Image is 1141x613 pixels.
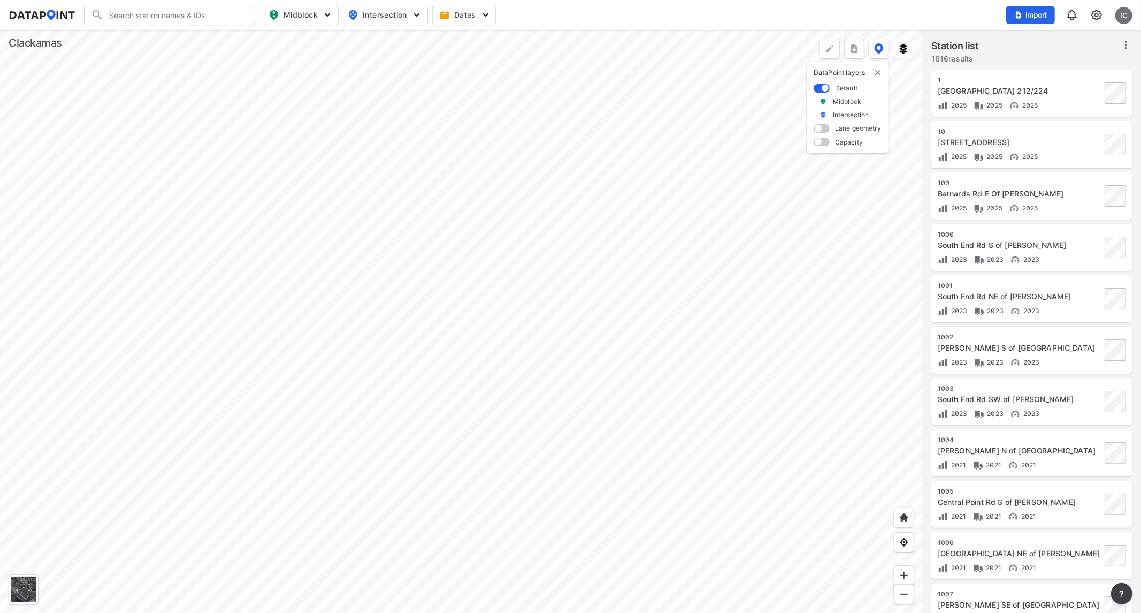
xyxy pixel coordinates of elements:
[938,563,948,573] img: Volume count
[974,306,985,316] img: Vehicle class
[938,394,1101,405] div: South End Rd SW of Parrish Rd
[1009,100,1020,111] img: Vehicle speed
[974,357,985,368] img: Vehicle class
[1020,101,1038,109] span: 2025
[938,306,948,316] img: Volume count
[938,539,1101,547] div: 1006
[1009,152,1020,162] img: Vehicle speed
[820,110,827,119] img: marker_Intersection.6861001b.svg
[974,203,984,214] img: Vehicle class
[1019,461,1037,469] span: 2021
[874,69,882,77] button: delete
[894,508,914,528] div: Home
[1020,153,1038,161] span: 2025
[1111,583,1132,604] button: more
[899,570,909,581] img: ZvzfEJKXnyWIrJytrsY285QMwk63cM6Drc+sIAAAAASUVORK5CYII=
[1010,357,1021,368] img: Vehicle speed
[1008,511,1019,522] img: Vehicle speed
[948,307,968,315] span: 2023
[9,35,62,50] div: Clackamas
[985,307,1004,315] span: 2023
[835,124,881,133] label: Lane geometry
[441,10,489,20] span: Dates
[984,564,1002,572] span: 2021
[1006,10,1060,20] a: Import
[1021,307,1040,315] span: 2023
[948,153,967,161] span: 2025
[1090,9,1103,21] img: cids17cp3yIFEOpj3V8A9qJSH103uA521RftCD4eeui4ksIb+krbm5XvIjxD52OS6NWLn9gAAAAAElFTkSuQmCC
[938,179,1101,187] div: 100
[938,291,1101,302] div: South End Rd NE of Partlow Rd
[269,9,332,21] span: Midblock
[938,240,1101,251] div: South End Rd S of Partlow Rd
[938,445,1101,456] div: Partlow Rd N of Central Point Rd
[874,43,884,54] img: data-point-layers.37681fc9.svg
[938,497,1101,508] div: Central Point Rd S of Partlow Rd
[835,84,857,93] label: Default
[984,153,1003,161] span: 2025
[948,358,968,366] span: 2023
[938,76,1101,85] div: 1
[869,39,889,59] button: DataPoint layers
[938,436,1101,444] div: 1004
[104,6,248,24] input: Search
[938,357,948,368] img: Volume count
[432,5,496,25] button: Dates
[1010,408,1021,419] img: Vehicle speed
[985,358,1004,366] span: 2023
[899,589,909,600] img: MAAAAAElFTkSuQmCC
[938,86,1101,96] div: 102nd Ave N Of Hwy 212/224
[1010,254,1021,265] img: Vehicle speed
[974,100,984,111] img: Vehicle class
[898,43,909,54] img: layers.ee07997e.svg
[347,9,359,21] img: map_pin_int.54838e6b.svg
[938,384,1101,393] div: 1003
[9,574,39,604] div: Toggle basemap
[985,410,1004,418] span: 2023
[1008,563,1019,573] img: Vehicle speed
[820,39,840,59] div: Polygon tool
[824,43,835,54] img: +Dz8AAAAASUVORK5CYII=
[343,5,428,25] button: Intersection
[1013,10,1048,20] span: Import
[1021,410,1040,418] span: 2023
[938,590,1101,599] div: 1007
[899,512,909,523] img: +XpAUvaXAN7GudzAAAAAElFTkSuQmCC
[973,563,984,573] img: Vehicle class
[874,69,882,77] img: close-external-leyer.3061a1c7.svg
[938,282,1101,290] div: 1001
[938,152,948,162] img: Volume count
[1008,460,1019,471] img: Vehicle speed
[973,511,984,522] img: Vehicle class
[322,10,333,20] img: 5YPKRKmlfpI5mqlR8AD95paCi+0kK1fRFDJSaMmawlwaeJcJwk9O2fotCW5ve9gAAAAASUVORK5CYII=
[9,10,75,20] img: dataPointLogo.9353c09d.svg
[948,512,967,520] span: 2021
[938,408,948,419] img: Volume count
[1009,203,1020,214] img: Vehicle speed
[931,54,979,64] label: 1616 results
[938,254,948,265] img: Volume count
[948,461,967,469] span: 2021
[948,410,968,418] span: 2023
[974,152,984,162] img: Vehicle class
[931,39,979,54] label: Station list
[835,138,863,147] label: Capacity
[984,101,1003,109] span: 2025
[820,97,827,106] img: marker_Midblock.5ba75e30.svg
[938,137,1101,148] div: 132nd Ave S Of Sunnyside
[1006,6,1055,24] button: Import
[938,548,1101,559] div: Central Point Rd NE of McCord Rd
[984,461,1002,469] span: 2021
[1019,512,1037,520] span: 2021
[894,565,914,586] div: Zoom in
[974,254,985,265] img: Vehicle class
[849,43,860,54] img: xqJnZQTG2JQi0x5lvmkeSNbbgIiQD62bqHG8IfrOzanD0FsRdYrij6fAAAAAElFTkSuQmCC
[894,584,914,604] div: Zoom out
[480,10,491,20] img: 5YPKRKmlfpI5mqlR8AD95paCi+0kK1fRFDJSaMmawlwaeJcJwk9O2fotCW5ve9gAAAAASUVORK5CYII=
[974,408,985,419] img: Vehicle class
[985,255,1004,263] span: 2023
[1010,306,1021,316] img: Vehicle speed
[814,69,882,77] p: DataPoint layers
[938,487,1101,496] div: 1005
[833,110,869,119] label: Intersection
